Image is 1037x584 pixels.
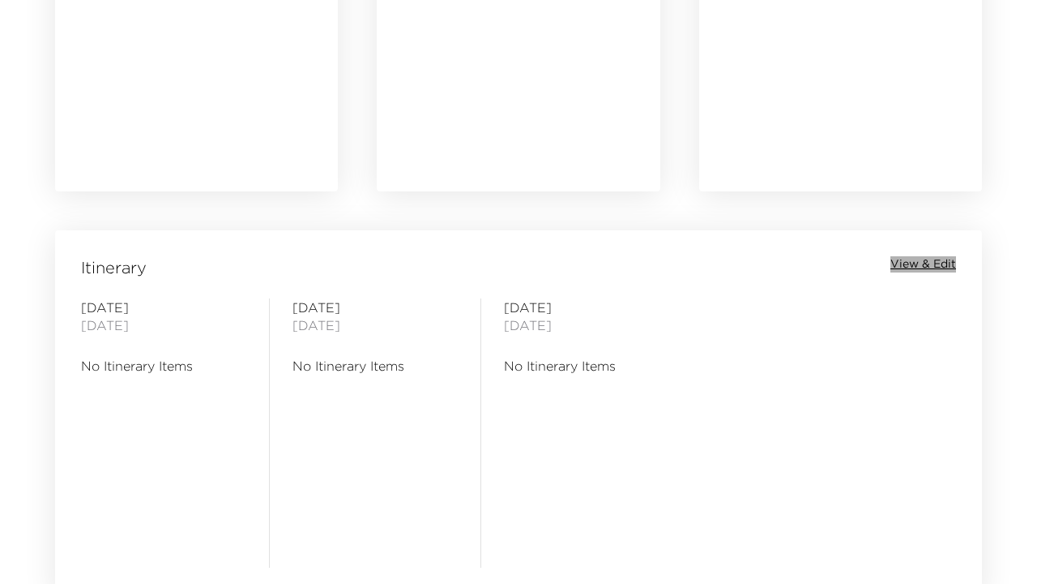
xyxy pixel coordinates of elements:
span: [DATE] [292,298,458,316]
span: [DATE] [292,316,458,334]
span: [DATE] [504,316,669,334]
span: No Itinerary Items [81,357,246,375]
button: View & Edit [890,256,956,273]
span: No Itinerary Items [504,357,669,375]
span: No Itinerary Items [292,357,458,375]
span: [DATE] [504,298,669,316]
span: Itinerary [81,256,147,279]
span: [DATE] [81,316,246,334]
span: [DATE] [81,298,246,316]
